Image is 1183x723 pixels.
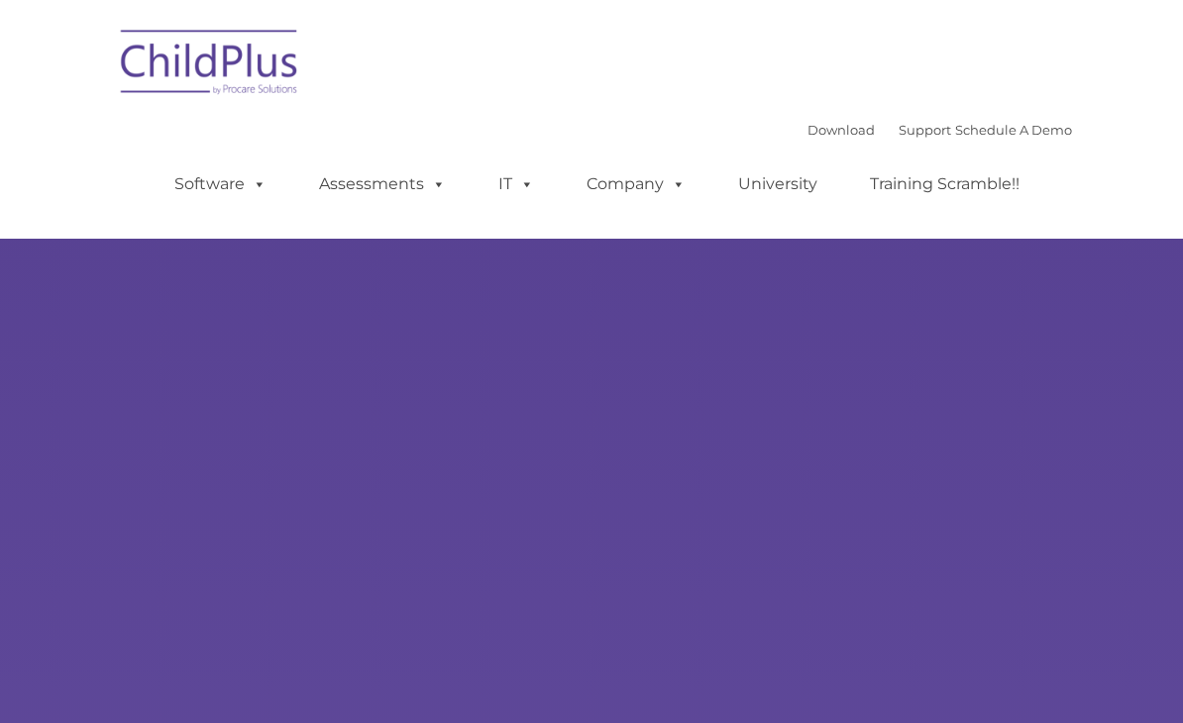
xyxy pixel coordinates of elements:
a: Training Scramble!! [850,164,1039,204]
a: IT [479,164,554,204]
a: Company [567,164,705,204]
a: Assessments [299,164,466,204]
a: Support [899,122,951,138]
a: Download [807,122,875,138]
a: Software [155,164,286,204]
a: University [718,164,837,204]
a: Schedule A Demo [955,122,1072,138]
font: | [807,122,1072,138]
img: ChildPlus by Procare Solutions [111,16,309,115]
